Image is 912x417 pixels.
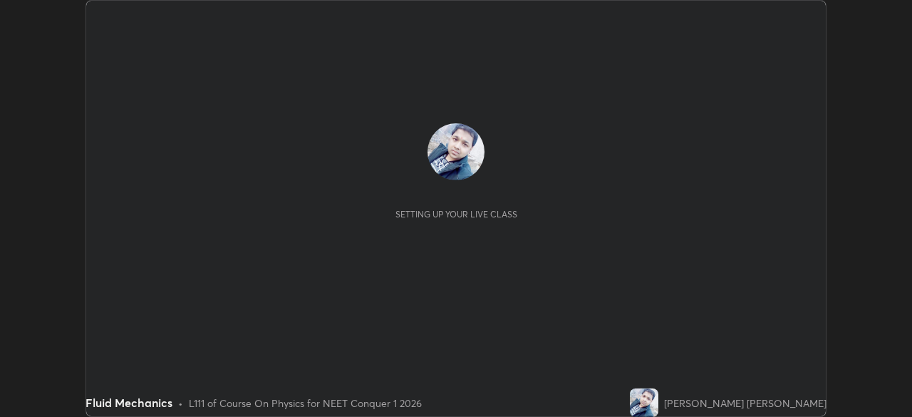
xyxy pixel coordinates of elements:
[85,394,172,411] div: Fluid Mechanics
[189,396,422,411] div: L111 of Course On Physics for NEET Conquer 1 2026
[178,396,183,411] div: •
[427,123,484,180] img: 3d9ed294aad449db84987aef4bcebc29.jpg
[395,209,517,220] div: Setting up your live class
[664,396,826,411] div: [PERSON_NAME] [PERSON_NAME]
[630,388,658,417] img: 3d9ed294aad449db84987aef4bcebc29.jpg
